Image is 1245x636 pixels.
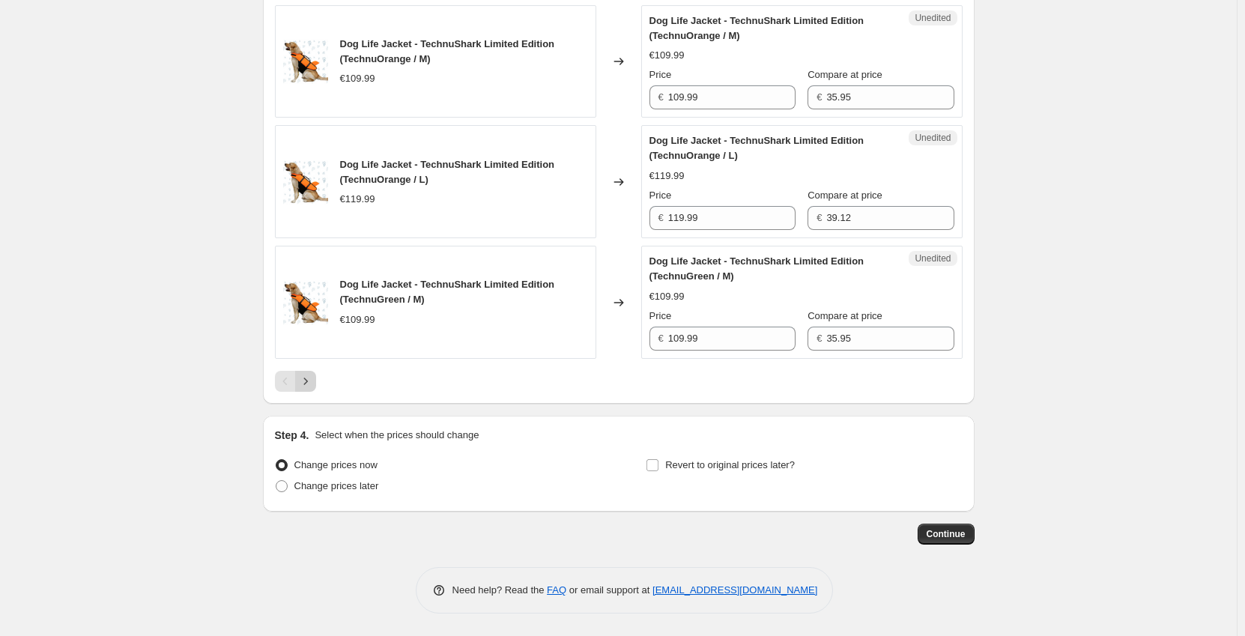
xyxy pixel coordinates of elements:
[808,69,882,80] span: Compare at price
[915,132,951,144] span: Unedited
[817,212,822,223] span: €
[649,135,864,161] span: Dog Life Jacket - TechnuShark Limited Edition (TechnuOrange / L)
[652,584,817,596] a: [EMAIL_ADDRESS][DOMAIN_NAME]
[915,12,951,24] span: Unedited
[649,48,685,63] div: €109.99
[649,169,685,184] div: €119.99
[649,255,864,282] span: Dog Life Jacket - TechnuShark Limited Edition (TechnuGreen / M)
[566,584,652,596] span: or email support at
[283,160,328,205] img: 48_-_Dog_Life_Jacket_-_TechnuShark_Limited_Edition_80x.png
[927,528,966,540] span: Continue
[452,584,548,596] span: Need help? Read the
[649,310,672,321] span: Price
[275,371,316,392] nav: Pagination
[340,159,555,185] span: Dog Life Jacket - TechnuShark Limited Edition (TechnuOrange / L)
[275,428,309,443] h2: Step 4.
[808,190,882,201] span: Compare at price
[340,192,375,207] div: €119.99
[658,91,664,103] span: €
[340,279,555,305] span: Dog Life Jacket - TechnuShark Limited Edition (TechnuGreen / M)
[649,15,864,41] span: Dog Life Jacket - TechnuShark Limited Edition (TechnuOrange / M)
[658,333,664,344] span: €
[808,310,882,321] span: Compare at price
[918,524,975,545] button: Continue
[915,252,951,264] span: Unedited
[658,212,664,223] span: €
[340,71,375,86] div: €109.99
[340,312,375,327] div: €109.99
[817,91,822,103] span: €
[340,38,555,64] span: Dog Life Jacket - TechnuShark Limited Edition (TechnuOrange / M)
[294,480,379,491] span: Change prices later
[665,459,795,470] span: Revert to original prices later?
[649,190,672,201] span: Price
[649,69,672,80] span: Price
[295,371,316,392] button: Next
[547,584,566,596] a: FAQ
[315,428,479,443] p: Select when the prices should change
[817,333,822,344] span: €
[294,459,378,470] span: Change prices now
[283,280,328,325] img: 48_-_Dog_Life_Jacket_-_TechnuShark_Limited_Edition_80x.png
[283,39,328,84] img: 48_-_Dog_Life_Jacket_-_TechnuShark_Limited_Edition_80x.png
[649,289,685,304] div: €109.99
